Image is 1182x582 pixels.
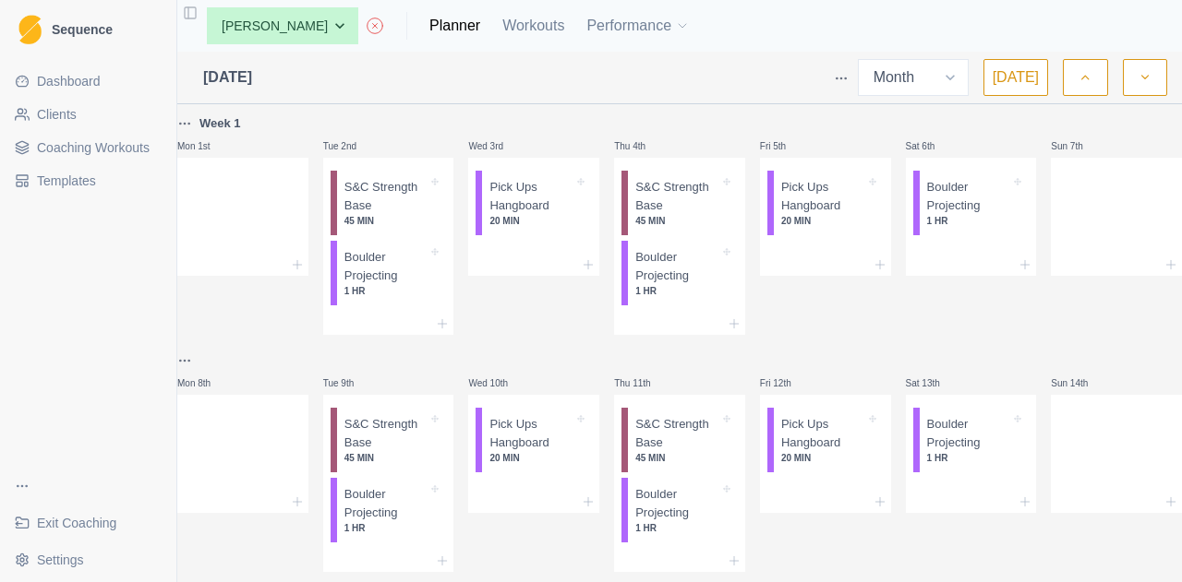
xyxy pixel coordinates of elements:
[781,178,865,214] p: Pick Ups Hangboard
[635,485,719,521] p: Boulder Projecting
[635,284,719,298] p: 1 HR
[7,545,169,575] button: Settings
[203,66,252,89] span: [DATE]
[927,178,1011,214] p: Boulder Projecting
[7,133,169,162] a: Coaching Workouts
[7,100,169,129] a: Clients
[635,521,719,535] p: 1 HR
[331,171,447,235] div: S&C Strength Base45 MIN
[7,166,169,196] a: Templates
[906,376,961,390] p: Sat 13th
[476,171,592,235] div: Pick Ups Hangboard20 MIN
[323,139,379,153] p: Tue 2nd
[781,451,865,465] p: 20 MIN
[344,451,428,465] p: 45 MIN
[760,376,815,390] p: Fri 12th
[344,521,428,535] p: 1 HR
[635,214,719,228] p: 45 MIN
[767,408,884,472] div: Pick Ups Hangboard20 MIN
[635,178,719,214] p: S&C Strength Base
[52,23,113,36] span: Sequence
[635,415,719,451] p: S&C Strength Base
[37,138,150,157] span: Coaching Workouts
[621,408,738,472] div: S&C Strength Base45 MIN
[37,105,77,124] span: Clients
[760,139,815,153] p: Fri 5th
[7,508,169,538] a: Exit Coaching
[18,15,42,45] img: Logo
[767,171,884,235] div: Pick Ups Hangboard20 MIN
[7,66,169,96] a: Dashboard
[781,415,865,451] p: Pick Ups Hangboard
[614,376,669,390] p: Thu 11th
[468,376,524,390] p: Wed 10th
[37,172,96,190] span: Templates
[429,15,480,37] a: Planner
[468,139,524,153] p: Wed 3rd
[913,408,1030,472] div: Boulder Projecting1 HR
[621,171,738,235] div: S&C Strength Base45 MIN
[199,114,241,133] p: Week 1
[344,178,428,214] p: S&C Strength Base
[635,248,719,284] p: Boulder Projecting
[489,451,573,465] p: 20 MIN
[331,408,447,472] div: S&C Strength Base45 MIN
[489,214,573,228] p: 20 MIN
[635,451,719,465] p: 45 MIN
[489,178,573,214] p: Pick Ups Hangboard
[344,214,428,228] p: 45 MIN
[913,171,1030,235] div: Boulder Projecting1 HR
[927,415,1011,451] p: Boulder Projecting
[586,7,690,44] button: Performance
[906,139,961,153] p: Sat 6th
[489,415,573,451] p: Pick Ups Hangboard
[344,415,428,451] p: S&C Strength Base
[1051,139,1106,153] p: Sun 7th
[502,15,564,37] a: Workouts
[331,241,447,305] div: Boulder Projecting1 HR
[614,139,669,153] p: Thu 4th
[476,408,592,472] div: Pick Ups Hangboard20 MIN
[621,241,738,305] div: Boulder Projecting1 HR
[344,248,428,284] p: Boulder Projecting
[37,72,101,90] span: Dashboard
[323,376,379,390] p: Tue 9th
[331,478,447,542] div: Boulder Projecting1 HR
[344,485,428,521] p: Boulder Projecting
[927,214,1011,228] p: 1 HR
[621,478,738,542] div: Boulder Projecting1 HR
[781,214,865,228] p: 20 MIN
[177,139,233,153] p: Mon 1st
[7,7,169,52] a: LogoSequence
[344,284,428,298] p: 1 HR
[177,376,233,390] p: Mon 8th
[1051,376,1106,390] p: Sun 14th
[37,514,116,532] span: Exit Coaching
[983,59,1048,96] button: [DATE]
[927,451,1011,465] p: 1 HR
